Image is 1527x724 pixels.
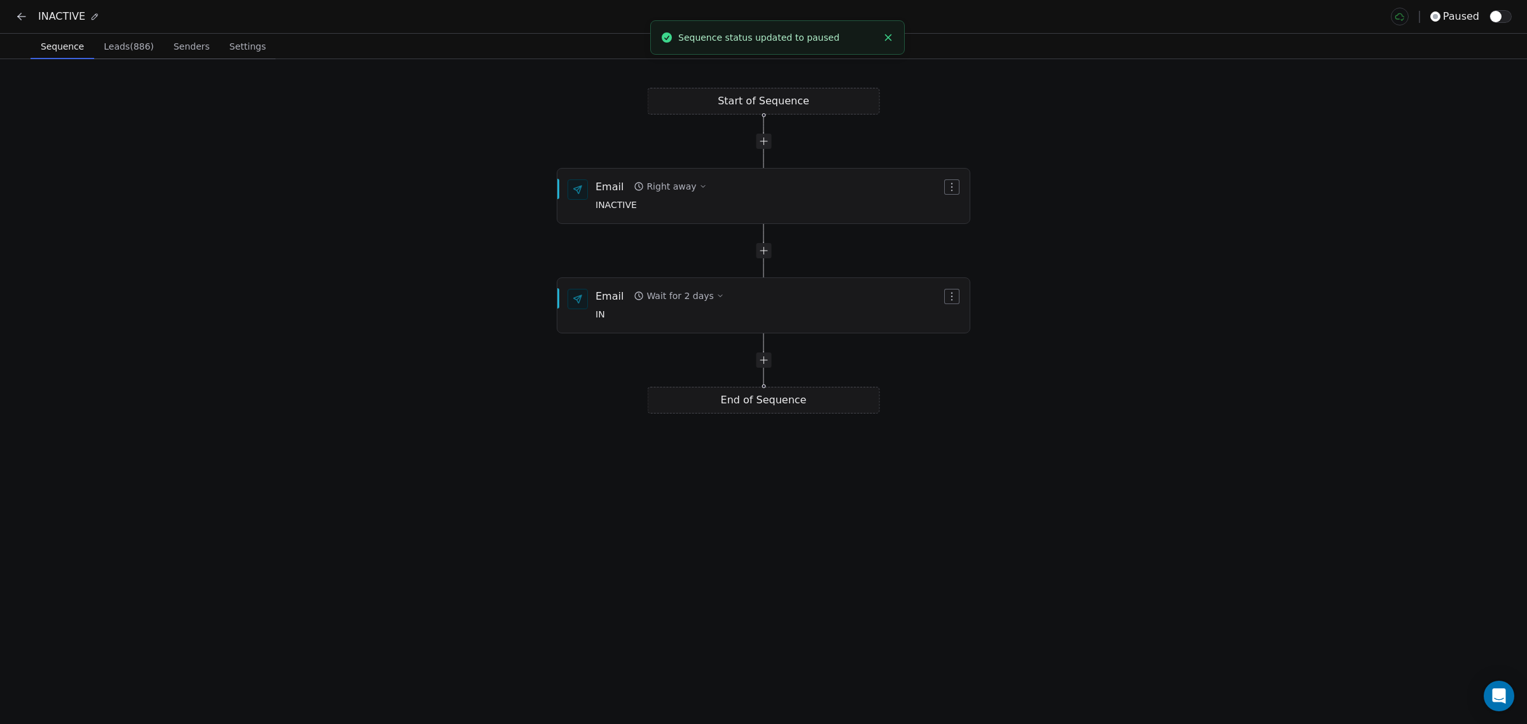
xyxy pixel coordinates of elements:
div: Email [596,289,624,303]
span: paused [1443,9,1479,24]
div: EmailRight awayINACTIVE [557,168,970,224]
span: INACTIVE [596,198,707,212]
div: Email [596,179,624,193]
button: Close toast [880,29,896,46]
div: Right away [646,180,696,193]
span: Leads (886) [99,38,159,55]
span: Senders [169,38,215,55]
div: End of Sequence [648,387,880,414]
div: EmailWait for 2 daysIN [557,277,970,333]
div: Start of Sequence [648,88,880,115]
span: Sequence [36,38,89,55]
span: Settings [225,38,271,55]
span: INACTIVE [38,9,85,24]
span: IN [596,308,724,322]
div: Wait for 2 days [646,289,713,302]
div: Open Intercom Messenger [1484,681,1514,711]
button: Wait for 2 days [629,287,729,305]
div: Sequence status updated to paused [678,31,877,45]
button: Right away [629,178,711,195]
